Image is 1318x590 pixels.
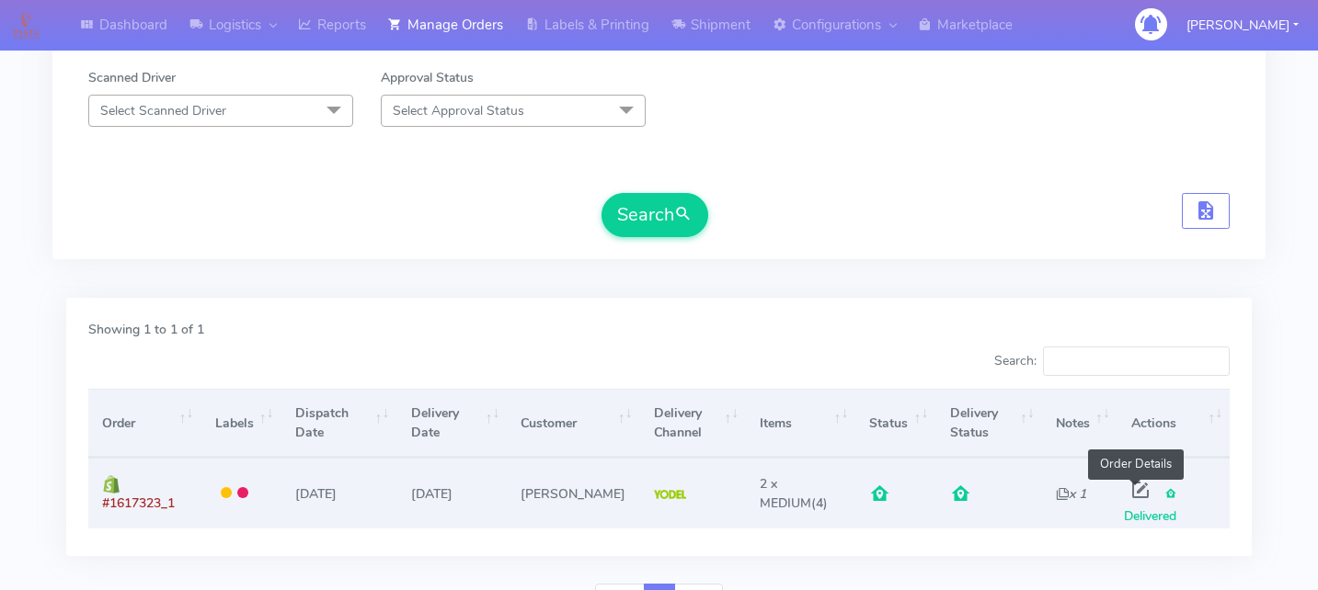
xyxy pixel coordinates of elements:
[507,458,639,528] td: [PERSON_NAME]
[88,389,201,458] th: Order: activate to sort column ascending
[1043,346,1230,376] input: Search:
[381,68,474,87] label: Approval Status
[100,102,226,119] span: Select Scanned Driver
[640,389,746,458] th: Delivery Channel: activate to sort column ascending
[1173,6,1312,44] button: [PERSON_NAME]
[1042,389,1117,458] th: Notes: activate to sort column ascending
[935,389,1041,458] th: Delivery Status: activate to sort column ascending
[88,320,204,339] label: Showing 1 to 1 of 1
[281,458,397,528] td: [DATE]
[396,389,507,458] th: Delivery Date: activate to sort column ascending
[102,475,120,494] img: shopify.png
[1124,485,1177,525] span: Delivered
[760,475,811,512] span: 2 x MEDIUM
[102,494,175,512] span: #1617323_1
[396,458,507,528] td: [DATE]
[281,389,397,458] th: Dispatch Date: activate to sort column ascending
[760,475,828,512] span: (4)
[746,389,855,458] th: Items: activate to sort column ascending
[88,68,176,87] label: Scanned Driver
[507,389,639,458] th: Customer: activate to sort column ascending
[1117,389,1230,458] th: Actions: activate to sort column ascending
[994,346,1230,376] label: Search:
[201,389,281,458] th: Labels: activate to sort column ascending
[1056,485,1086,503] i: x 1
[654,490,686,499] img: Yodel
[393,102,524,119] span: Select Approval Status
[602,193,708,237] button: Search
[855,389,935,458] th: Status: activate to sort column ascending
